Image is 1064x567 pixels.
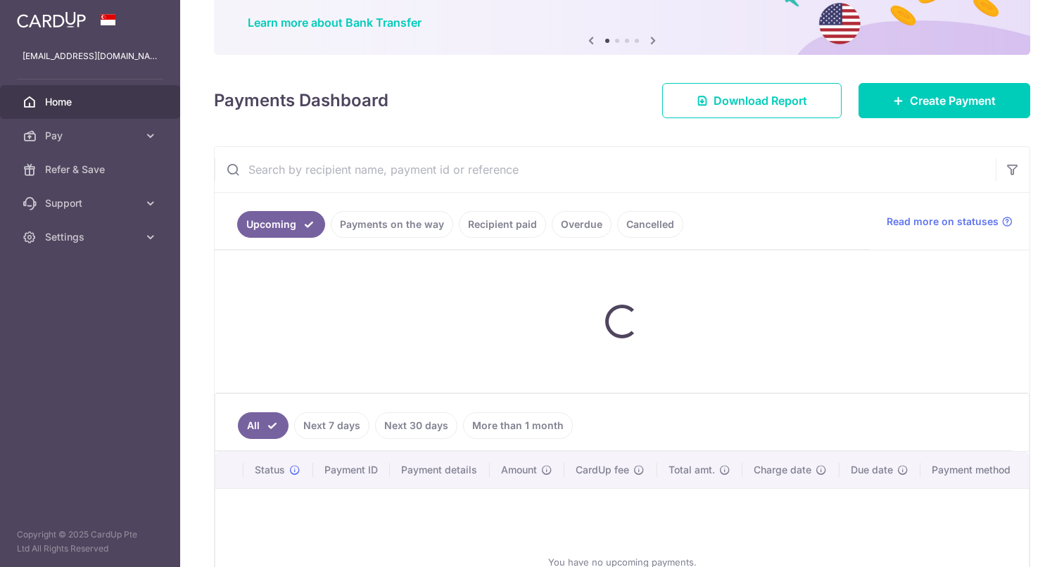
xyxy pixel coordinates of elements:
[887,215,999,229] span: Read more on statuses
[816,464,827,476] i: The date when your card will be charged based on your due date. (This date is subject to change b...
[313,452,390,488] th: Payment ID
[45,196,138,210] span: Support
[552,211,612,238] a: Overdue
[576,463,629,477] span: CardUp fee
[17,11,86,28] img: CardUp
[23,49,158,63] p: lohkepkee@gmail.com
[887,215,1013,229] a: Read more on statuses
[214,88,388,113] h4: Payments Dashboard
[541,464,552,476] i: The amount your recipient will receive & The GST (if applicable) amount provided by you that your...
[331,211,453,238] a: Payments on the way
[215,147,996,192] input: Search by recipient name, payment id or reference
[390,452,490,488] th: Payment details
[463,412,573,439] a: More than 1 month
[238,412,289,439] a: All
[255,463,285,477] span: Status
[375,412,457,439] a: Next 30 days
[669,463,715,477] span: Total amt.
[633,464,645,476] i: The fee payable based on the selected payment plan and card.
[248,15,422,30] a: Learn more about Bank Transfer
[45,95,138,109] span: Home
[859,83,1030,118] a: Create Payment
[851,463,893,477] span: Due date
[897,464,908,476] i: The date your recipient receives the payment, usually in second half of business day. (This date ...
[45,163,138,177] span: Refer & Save
[45,230,138,244] span: Settings
[294,412,369,439] a: Next 7 days
[501,463,537,477] span: Amount
[910,92,996,109] span: Create Payment
[617,211,683,238] a: Cancelled
[754,463,811,477] span: Charge date
[459,211,546,238] a: Recipient paid
[920,452,1029,488] th: Payment method
[662,83,842,118] a: Download Report
[45,129,138,143] span: Pay
[719,464,730,476] i: The total amount (inclusive of the CardUp fee payable) to be charged to your card.
[237,211,325,238] a: Upcoming
[289,464,300,476] i: Current status of the payment
[714,92,807,109] span: Download Report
